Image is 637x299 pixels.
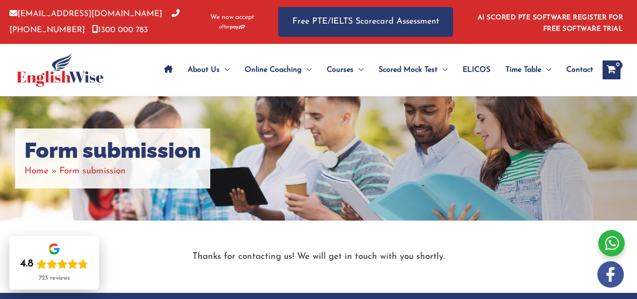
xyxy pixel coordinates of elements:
nav: Site Navigation: Main Menu [157,53,593,86]
span: About Us [188,53,220,86]
a: Time TableMenu Toggle [498,53,559,86]
span: Menu Toggle [541,53,551,86]
span: Menu Toggle [438,53,447,86]
div: 723 reviews [39,274,70,282]
a: Online CoachingMenu Toggle [237,53,319,86]
h1: Form submission [25,138,201,163]
a: Contact [559,53,593,86]
nav: Breadcrumbs [25,163,201,179]
div: 4.8 [20,257,33,271]
span: Time Table [505,53,541,86]
a: Home [25,167,49,176]
span: Scored Mock Test [379,53,438,86]
span: Menu Toggle [354,53,364,86]
a: 1300 000 783 [92,26,148,34]
span: Menu Toggle [220,53,230,86]
span: Menu Toggle [302,53,312,86]
span: Contact [566,53,593,86]
a: [PHONE_NUMBER] [9,10,180,34]
a: AI SCORED PTE SOFTWARE REGISTER FOR FREE SOFTWARE TRIAL [478,14,623,33]
aside: Header Widget 1 [472,7,628,37]
a: About UsMenu Toggle [180,53,237,86]
a: [EMAIL_ADDRESS][DOMAIN_NAME] [9,10,162,18]
div: Rating: 4.8 out of 5 [20,257,88,271]
span: Online Coaching [245,53,302,86]
span: ELICOS [463,53,490,86]
p: Thanks for contacting us! We will get in touch with you shortly. [36,249,602,265]
span: Form submission [59,167,126,176]
a: ELICOS [455,53,498,86]
a: CoursesMenu Toggle [319,53,371,86]
span: Courses [327,53,354,86]
a: Scored Mock TestMenu Toggle [371,53,455,86]
img: white-facebook.png [597,261,624,288]
img: cropped-ew-logo [17,53,104,87]
span: We now accept [210,13,254,22]
a: View Shopping Cart, empty [603,60,620,79]
img: Afterpay-Logo [219,25,245,30]
a: Free PTE/IELTS Scorecard Assessment [278,7,453,37]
